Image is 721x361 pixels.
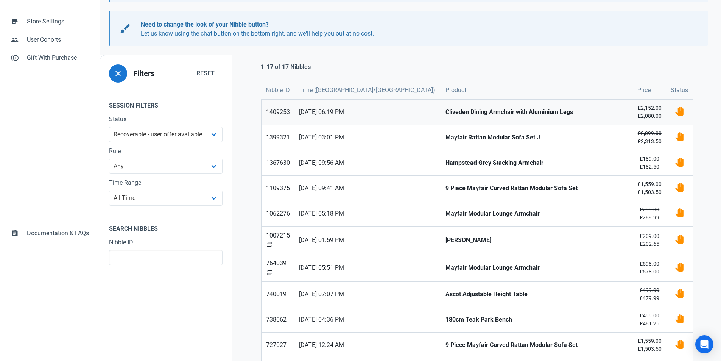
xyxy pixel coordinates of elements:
a: Cliveden Dining Armchair with Aluminium Legs [441,100,633,125]
span: repeat [266,241,273,248]
a: 180cm Teak Park Bench [441,307,633,332]
s: £2,399.00 [638,130,662,136]
img: status_user_offer_available.svg [675,183,684,192]
div: Open Intercom Messenger [695,335,713,353]
a: Mayfair Rattan Modular Sofa Set J [441,125,633,150]
p: Let us know using the chat button on the bottom right, and we'll help you out at no cost. [141,20,690,38]
small: £479.99 [637,286,662,302]
a: 1109375 [262,176,295,201]
a: 1367630 [262,150,295,175]
img: status_user_offer_available.svg [675,289,684,298]
a: £2,399.00£2,313.50 [633,125,666,150]
a: Mayfair Modular Lounge Armchair [441,254,633,281]
a: £189.00£182.50 [633,150,666,175]
span: [DATE] 04:36 PM [299,315,436,324]
img: status_user_offer_available.svg [675,235,684,244]
span: people [11,35,19,43]
small: £578.00 [637,260,662,276]
span: Documentation & FAQs [27,229,89,238]
a: £499.00£481.25 [633,307,666,332]
strong: Ascot Adjustable Height Table [445,290,629,299]
h3: Filters [133,69,154,78]
strong: Hampstead Grey Stacking Armchair [445,158,629,167]
span: Store Settings [27,17,89,26]
img: status_user_offer_available.svg [675,263,684,272]
strong: 9 Piece Mayfair Curved Rattan Modular Sofa Set [445,341,629,350]
a: £598.00£578.00 [633,254,666,281]
img: status_user_offer_available.svg [675,132,684,141]
strong: Mayfair Modular Lounge Armchair [445,263,629,272]
img: status_user_offer_available.svg [675,107,684,116]
s: £2,152.00 [638,105,662,111]
span: Nibble ID [266,86,290,95]
a: 764039repeat [262,254,295,281]
a: [DATE] 06:19 PM [294,100,441,125]
a: [DATE] 01:59 PM [294,227,441,254]
a: 1007215repeat [262,227,295,254]
span: brush [119,22,131,34]
span: [DATE] 01:59 PM [299,236,436,245]
span: close [114,69,123,78]
span: assignment [11,229,19,236]
a: £209.00£202.65 [633,227,666,254]
strong: Cliveden Dining Armchair with Aluminium Legs [445,108,629,117]
span: [DATE] 07:07 PM [299,290,436,299]
a: [PERSON_NAME] [441,227,633,254]
a: assignmentDocumentation & FAQs [6,224,93,242]
a: storeStore Settings [6,13,93,31]
a: £299.00£289.99 [633,201,666,226]
s: £1,559.00 [638,338,662,344]
span: [DATE] 05:18 PM [299,209,436,218]
label: Rule [109,147,223,156]
a: [DATE] 05:18 PM [294,201,441,226]
span: [DATE] 06:19 PM [299,108,436,117]
a: [DATE] 09:56 AM [294,150,441,175]
s: £1,559.00 [638,181,662,187]
span: [DATE] 09:56 AM [299,158,436,167]
a: Mayfair Modular Lounge Armchair [441,201,633,226]
small: £202.65 [637,232,662,248]
span: repeat [266,269,273,276]
button: Reset [188,66,223,81]
strong: Mayfair Rattan Modular Sofa Set J [445,133,629,142]
small: £1,503.50 [637,180,662,196]
a: £1,559.00£1,503.50 [633,333,666,358]
strong: Mayfair Modular Lounge Armchair [445,209,629,218]
legend: Session Filters [100,92,232,115]
a: 1399321 [262,125,295,150]
a: [DATE] 09:41 AM [294,176,441,201]
a: 1409253 [262,100,295,125]
a: [DATE] 12:24 AM [294,333,441,358]
label: Nibble ID [109,238,223,247]
label: Time Range [109,178,223,188]
small: £289.99 [637,206,662,222]
small: £182.50 [637,155,662,171]
span: Reset [196,69,215,78]
a: [DATE] 04:36 PM [294,307,441,332]
img: status_user_offer_available.svg [675,314,684,323]
span: control_point_duplicate [11,53,19,61]
span: Price [637,86,651,95]
strong: 180cm Teak Park Bench [445,315,629,324]
strong: [PERSON_NAME] [445,236,629,245]
a: Hampstead Grey Stacking Armchair [441,150,633,175]
button: close [109,64,127,83]
span: [DATE] 03:01 PM [299,133,436,142]
a: £499.00£479.99 [633,282,666,307]
a: 738062 [262,307,295,332]
span: Gift With Purchase [27,53,89,63]
s: £209.00 [640,233,659,239]
b: Need to change the look of your Nibble button? [141,21,269,28]
small: £2,313.50 [637,130,662,145]
a: 727027 [262,333,295,358]
a: 9 Piece Mayfair Curved Rattan Modular Sofa Set [441,176,633,201]
legend: Search Nibbles [100,215,232,238]
strong: 9 Piece Mayfair Curved Rattan Modular Sofa Set [445,184,629,193]
img: status_user_offer_available.svg [675,340,684,349]
a: 9 Piece Mayfair Curved Rattan Modular Sofa Set [441,333,633,358]
p: 1-17 of 17 Nibbles [261,63,311,72]
a: £2,152.00£2,080.00 [633,100,666,125]
a: 740019 [262,282,295,307]
small: £2,080.00 [637,104,662,120]
span: User Cohorts [27,35,89,44]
